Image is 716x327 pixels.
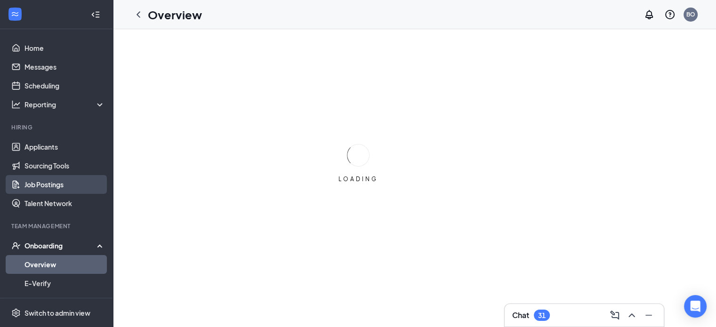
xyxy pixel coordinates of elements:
div: Open Intercom Messenger [684,295,707,318]
div: Hiring [11,123,103,131]
svg: Minimize [643,310,654,321]
div: Team Management [11,222,103,230]
a: Sourcing Tools [24,156,105,175]
svg: ChevronUp [626,310,637,321]
div: Switch to admin view [24,308,90,318]
svg: WorkstreamLogo [10,9,20,19]
button: ComposeMessage [607,308,622,323]
div: 31 [538,311,546,319]
svg: Settings [11,308,21,318]
div: LOADING [335,175,382,183]
a: E-Verify [24,274,105,293]
div: Onboarding [24,241,97,250]
div: Reporting [24,100,105,109]
a: Talent Network [24,194,105,213]
a: Scheduling [24,76,105,95]
a: Applicants [24,137,105,156]
svg: ChevronLeft [133,9,144,20]
svg: UserCheck [11,241,21,250]
a: Home [24,39,105,57]
svg: Notifications [644,9,655,20]
a: Onboarding Documents [24,293,105,311]
button: Minimize [641,308,656,323]
h1: Overview [148,7,202,23]
svg: ComposeMessage [609,310,620,321]
a: Messages [24,57,105,76]
a: Job Postings [24,175,105,194]
h3: Chat [512,310,529,320]
svg: Collapse [91,10,100,19]
svg: QuestionInfo [664,9,676,20]
button: ChevronUp [624,308,639,323]
svg: Analysis [11,100,21,109]
div: BO [686,10,695,18]
a: Overview [24,255,105,274]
